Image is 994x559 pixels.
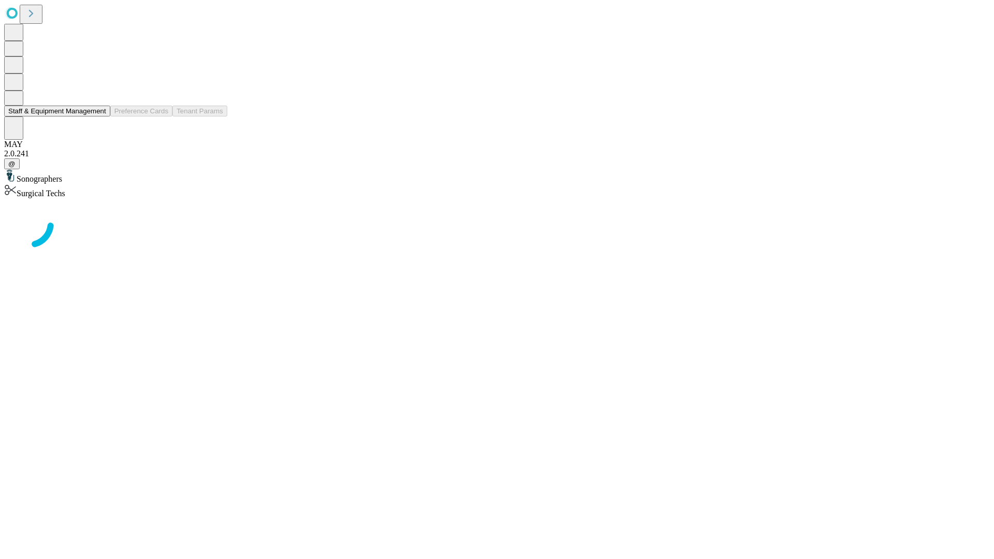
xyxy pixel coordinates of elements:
[4,169,990,184] div: Sonographers
[4,158,20,169] button: @
[4,140,990,149] div: MAY
[4,184,990,198] div: Surgical Techs
[110,106,172,116] button: Preference Cards
[8,160,16,168] span: @
[4,106,110,116] button: Staff & Equipment Management
[4,149,990,158] div: 2.0.241
[172,106,227,116] button: Tenant Params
